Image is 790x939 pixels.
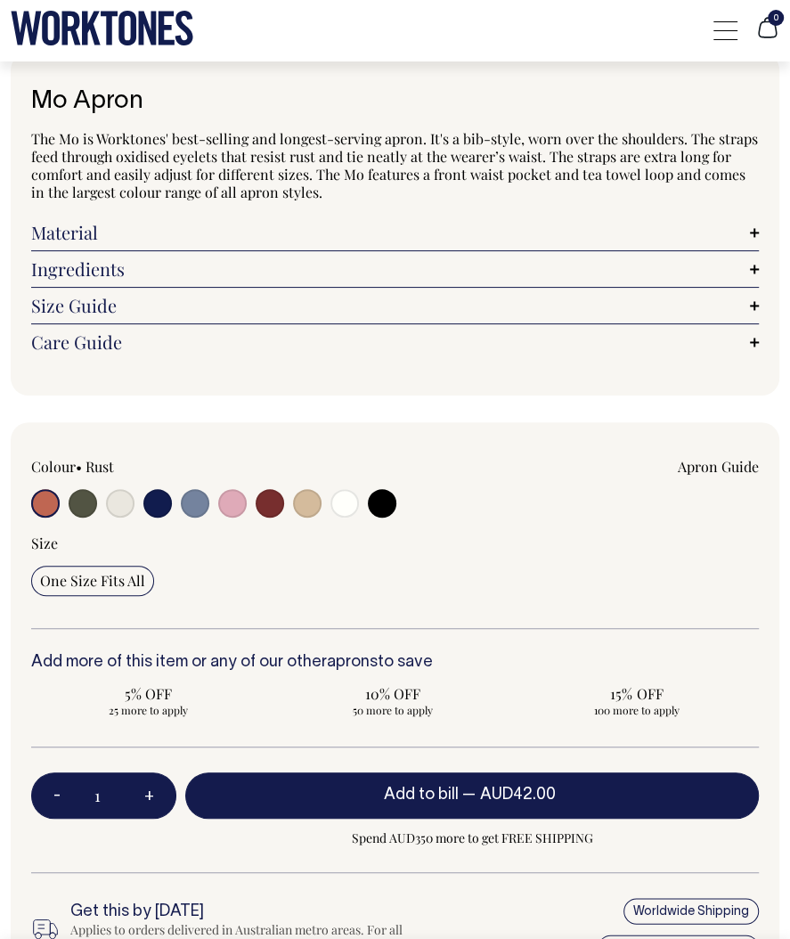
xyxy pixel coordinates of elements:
[40,684,256,702] span: 5% OFF
[462,788,560,803] span: —
[31,260,759,278] a: Ingredients
[284,702,500,716] span: 50 more to apply
[768,10,784,26] span: 0
[480,788,556,803] span: AUD42.00
[678,457,759,476] a: Apron Guide
[40,571,145,589] span: One Size Fits All
[284,684,500,702] span: 10% OFF
[185,772,759,819] button: Add to bill —AUD42.00
[31,535,759,552] div: Size
[40,702,256,716] span: 25 more to apply
[529,702,745,716] span: 100 more to apply
[755,29,779,42] a: 0
[520,679,753,722] input: 15% OFF 100 more to apply
[327,655,378,670] a: aprons
[384,788,459,803] span: Add to bill
[31,333,759,351] a: Care Guide
[31,129,758,201] span: The Mo is Worktones' best-selling and longest-serving apron. It's a bib-style, worn over the shou...
[31,297,759,314] a: Size Guide
[31,764,83,827] button: -
[31,88,759,116] h1: Mo Apron
[275,679,509,722] input: 10% OFF 50 more to apply
[31,654,759,672] h6: Add more of this item or any of our other to save
[86,457,114,476] label: Rust
[529,684,745,702] span: 15% OFF
[31,224,759,241] a: Material
[76,457,82,476] span: •
[31,566,154,596] input: One Size Fits All
[122,764,176,827] button: +
[185,829,759,847] span: Spend AUD350 more to get FREE SHIPPING
[70,902,428,920] h6: Get this by [DATE]
[31,458,322,476] div: Colour
[31,679,265,722] input: 5% OFF 25 more to apply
